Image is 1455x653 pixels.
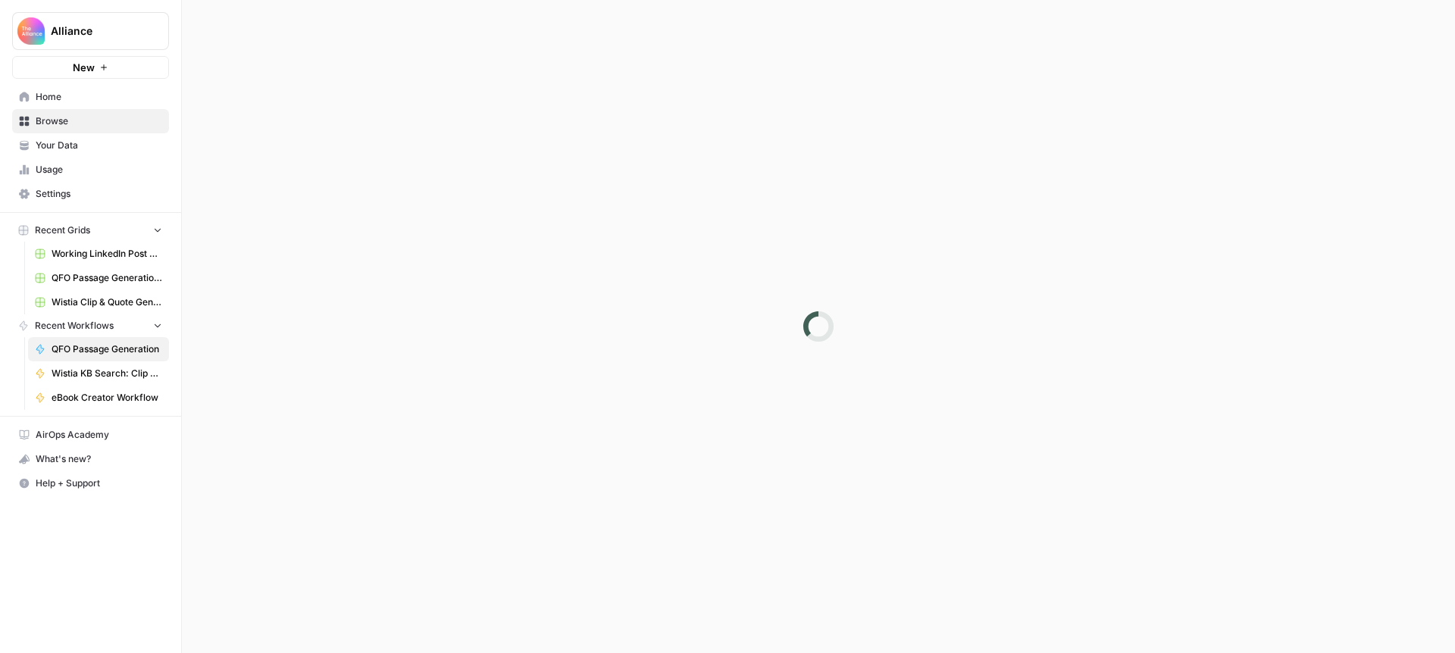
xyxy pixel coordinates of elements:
a: Working LinkedIn Post Grid (PMA) [28,242,169,266]
a: Browse [12,109,169,133]
a: Settings [12,182,169,206]
span: Browse [36,114,162,128]
div: What's new? [13,448,168,470]
span: Working LinkedIn Post Grid (PMA) [52,247,162,261]
span: Help + Support [36,476,162,490]
span: Your Data [36,139,162,152]
button: Help + Support [12,471,169,495]
a: QFO Passage Generation Grid (PMA) [28,266,169,290]
img: Alliance Logo [17,17,45,45]
span: Wistia KB Search: Clip & Takeaway Generator [52,367,162,380]
a: Home [12,85,169,109]
a: Your Data [12,133,169,158]
span: eBook Creator Workflow [52,391,162,405]
span: Home [36,90,162,104]
button: What's new? [12,447,169,471]
a: Wistia Clip & Quote Generator [28,290,169,314]
span: Recent Workflows [35,319,114,333]
span: AirOps Academy [36,428,162,442]
a: AirOps Academy [12,423,169,447]
span: Settings [36,187,162,201]
a: Usage [12,158,169,182]
span: QFO Passage Generation Grid (PMA) [52,271,162,285]
span: QFO Passage Generation [52,342,162,356]
span: Recent Grids [35,223,90,237]
span: Alliance [51,23,142,39]
span: Usage [36,163,162,177]
span: Wistia Clip & Quote Generator [52,295,162,309]
span: New [73,60,95,75]
button: Recent Workflows [12,314,169,337]
button: Recent Grids [12,219,169,242]
button: New [12,56,169,79]
button: Workspace: Alliance [12,12,169,50]
a: QFO Passage Generation [28,337,169,361]
a: Wistia KB Search: Clip & Takeaway Generator [28,361,169,386]
a: eBook Creator Workflow [28,386,169,410]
